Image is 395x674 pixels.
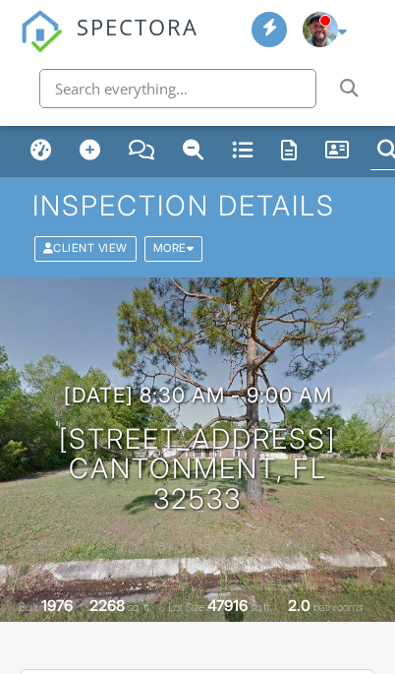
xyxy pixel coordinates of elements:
[176,133,211,170] a: Unconfirmed
[73,133,108,170] a: New Inspection
[24,133,59,170] a: Dashboard
[251,600,271,614] span: sq.ft.
[39,69,316,108] input: Search everything...
[168,600,204,614] span: Lot Size
[20,10,63,53] img: The Best Home Inspection Software - Spectora
[313,600,363,614] span: bathrooms
[41,596,73,615] div: 1976
[34,236,137,261] div: Client View
[122,133,162,170] a: Conversations
[274,133,305,170] a: Reporting
[64,384,332,407] h3: [DATE] 8:30 am - 9:00 am
[32,191,364,221] h1: Inspection Details
[303,12,338,47] img: screenshot_20250605_121436.png
[28,424,367,515] h1: [STREET_ADDRESS] CANTONMENT, FL 32533
[77,10,198,41] span: SPECTORA
[128,600,151,614] span: sq. ft.
[318,133,357,170] a: Contacts
[32,241,142,255] a: Client View
[288,596,310,615] div: 2.0
[19,600,38,614] span: Built
[207,596,248,615] div: 47916
[20,29,198,67] a: SPECTORA
[225,133,260,170] a: Tasks
[144,236,203,261] div: More
[89,596,125,615] div: 2268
